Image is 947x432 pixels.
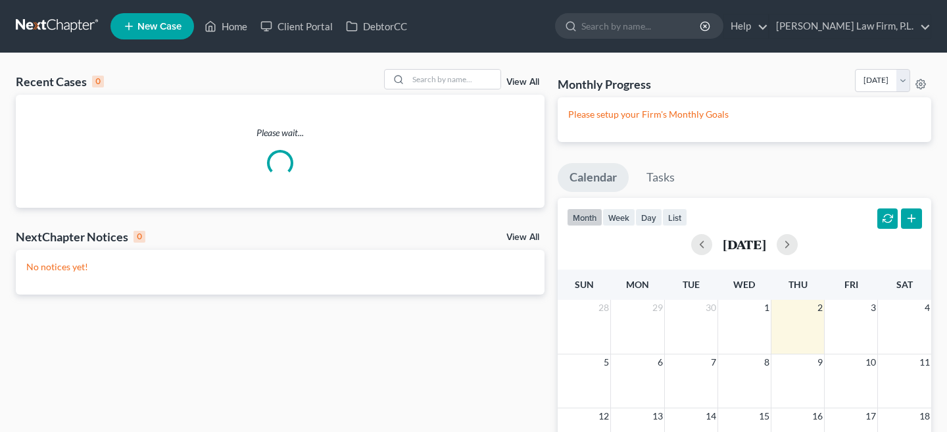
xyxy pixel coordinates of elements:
[597,300,610,316] span: 28
[724,14,768,38] a: Help
[137,22,182,32] span: New Case
[651,300,664,316] span: 29
[651,408,664,424] span: 13
[811,408,824,424] span: 16
[918,408,931,424] span: 18
[635,208,662,226] button: day
[816,300,824,316] span: 2
[869,300,877,316] span: 3
[918,354,931,370] span: 11
[864,408,877,424] span: 17
[558,76,651,92] h3: Monthly Progress
[575,279,594,290] span: Sun
[844,279,858,290] span: Fri
[567,208,602,226] button: month
[26,260,534,274] p: No notices yet!
[789,279,808,290] span: Thu
[16,74,104,89] div: Recent Cases
[626,279,649,290] span: Mon
[602,208,635,226] button: week
[134,231,145,243] div: 0
[558,163,629,192] a: Calendar
[602,354,610,370] span: 5
[408,70,500,89] input: Search by name...
[92,76,104,87] div: 0
[816,354,824,370] span: 9
[656,354,664,370] span: 6
[704,408,717,424] span: 14
[733,279,755,290] span: Wed
[710,354,717,370] span: 7
[763,300,771,316] span: 1
[254,14,339,38] a: Client Portal
[568,108,921,121] p: Please setup your Firm's Monthly Goals
[864,354,877,370] span: 10
[704,300,717,316] span: 30
[198,14,254,38] a: Home
[763,354,771,370] span: 8
[16,126,545,139] p: Please wait...
[769,14,931,38] a: [PERSON_NAME] Law Firm, P.L.
[635,163,687,192] a: Tasks
[506,233,539,242] a: View All
[896,279,913,290] span: Sat
[16,229,145,245] div: NextChapter Notices
[723,237,766,251] h2: [DATE]
[506,78,539,87] a: View All
[662,208,687,226] button: list
[758,408,771,424] span: 15
[683,279,700,290] span: Tue
[923,300,931,316] span: 4
[581,14,702,38] input: Search by name...
[339,14,414,38] a: DebtorCC
[597,408,610,424] span: 12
